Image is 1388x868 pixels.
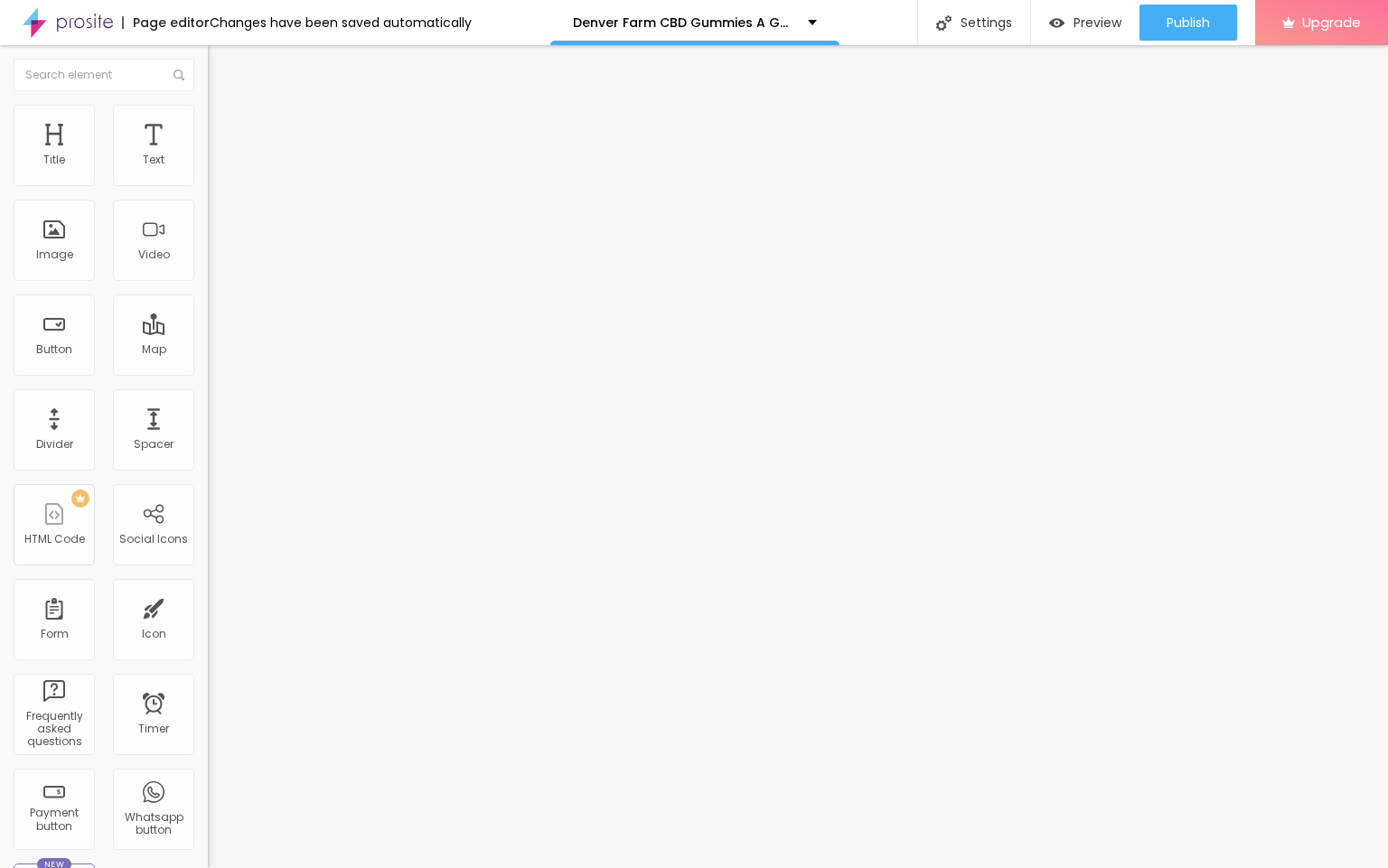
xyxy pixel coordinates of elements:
[1074,15,1121,30] span: Preview
[134,438,173,451] div: Spacer
[36,248,73,261] div: Image
[122,16,210,29] div: Page editor
[18,710,89,749] div: Frequently asked questions
[36,343,72,356] div: Button
[14,59,194,91] input: Search element
[43,154,65,166] div: Title
[41,628,69,640] div: Form
[1049,15,1064,31] img: view-1.svg
[18,807,89,833] div: Payment button
[1031,5,1139,41] button: Preview
[24,533,85,546] div: HTML Code
[143,154,164,166] div: Text
[138,723,169,735] div: Timer
[1167,15,1210,30] span: Publish
[138,248,170,261] div: Video
[142,343,166,356] div: Map
[208,45,1388,868] iframe: Editor
[173,70,184,80] img: Icone
[1302,14,1361,30] span: Upgrade
[936,15,952,31] img: Icone
[142,628,166,640] div: Icon
[36,438,73,451] div: Divider
[573,16,794,29] p: Denver Farm CBD Gummies A Gateway to Natural Wellness
[1139,5,1237,41] button: Publish
[210,16,472,29] div: Changes have been saved automatically
[117,811,189,837] div: Whatsapp button
[119,533,188,546] div: Social Icons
